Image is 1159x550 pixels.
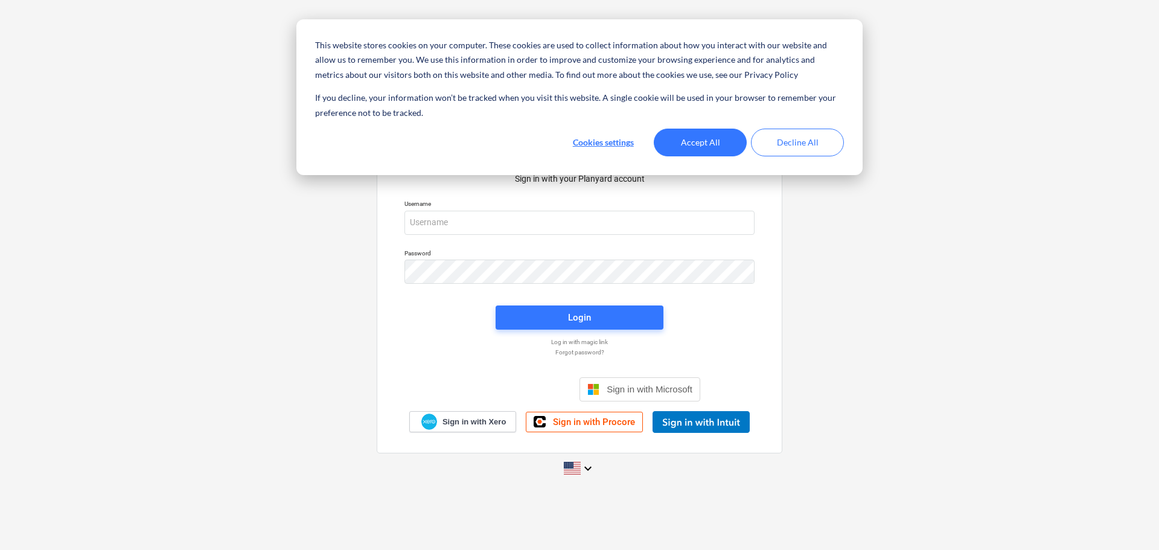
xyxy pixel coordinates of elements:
iframe: Sign in with Google Button [453,376,576,403]
button: Login [496,305,663,330]
p: Sign in with your Planyard account [404,173,755,185]
p: Password [404,249,755,260]
i: keyboard_arrow_down [581,461,595,476]
span: Sign in with Procore [553,417,635,427]
p: If you decline, your information won’t be tracked when you visit this website. A single cookie wi... [315,91,844,120]
iframe: Chat Widget [1099,492,1159,550]
img: Microsoft logo [587,383,599,395]
a: Log in with magic link [398,338,761,346]
a: Forgot password? [398,348,761,356]
button: Accept All [654,129,747,156]
img: Xero logo [421,414,437,430]
p: This website stores cookies on your computer. These cookies are used to collect information about... [315,38,844,83]
button: Cookies settings [557,129,650,156]
button: Decline All [751,129,844,156]
div: Login [568,310,591,325]
a: Sign in with Xero [409,411,517,432]
div: Cookie banner [296,19,863,175]
span: Sign in with Microsoft [607,384,692,394]
a: Sign in with Procore [526,412,643,432]
p: Username [404,200,755,210]
input: Username [404,211,755,235]
span: Sign in with Xero [442,417,506,427]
